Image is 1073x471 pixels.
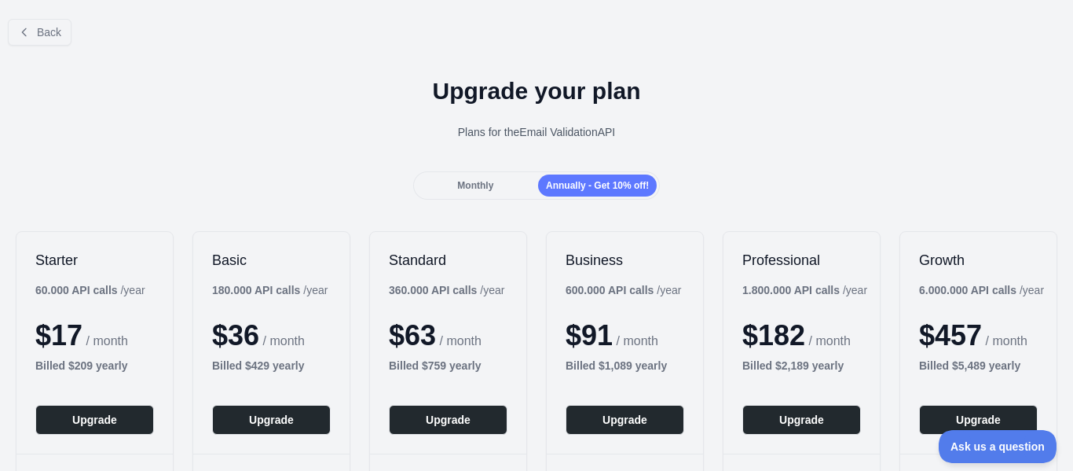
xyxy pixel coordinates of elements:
b: Billed $ 759 yearly [389,359,482,372]
span: / month [809,334,851,348]
span: $ 91 [566,319,613,351]
b: Billed $ 5,489 yearly [919,359,1020,372]
span: / month [440,334,482,348]
iframe: Toggle Customer Support [939,430,1057,463]
span: / month [617,334,658,348]
b: Billed $ 2,189 yearly [742,359,844,372]
b: Billed $ 1,089 yearly [566,359,667,372]
span: $ 457 [919,319,982,351]
span: $ 63 [389,319,436,351]
span: $ 182 [742,319,805,351]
